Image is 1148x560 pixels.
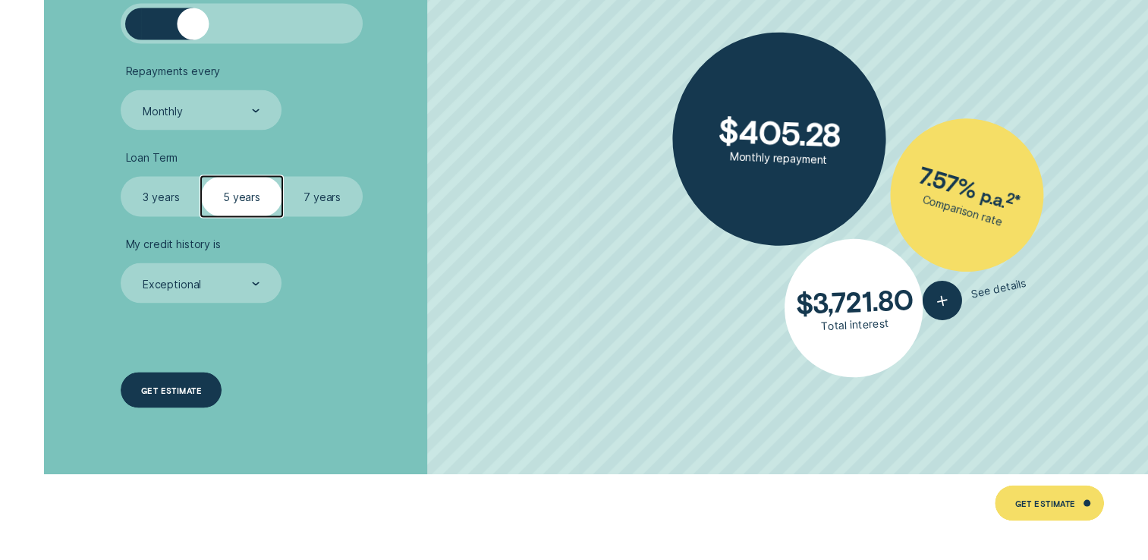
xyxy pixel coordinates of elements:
a: Get Estimate [995,486,1104,522]
a: Get estimate [121,373,222,409]
label: 3 years [121,177,201,217]
span: Loan Term [126,151,178,165]
div: Get estimate [141,387,202,394]
div: Exceptional [143,278,201,291]
button: See details [920,264,1030,325]
label: 7 years [282,177,363,217]
div: Monthly [143,105,183,118]
span: Repayments every [126,64,221,78]
span: My credit history is [126,238,221,251]
span: See details [970,276,1027,300]
label: 5 years [201,177,281,217]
